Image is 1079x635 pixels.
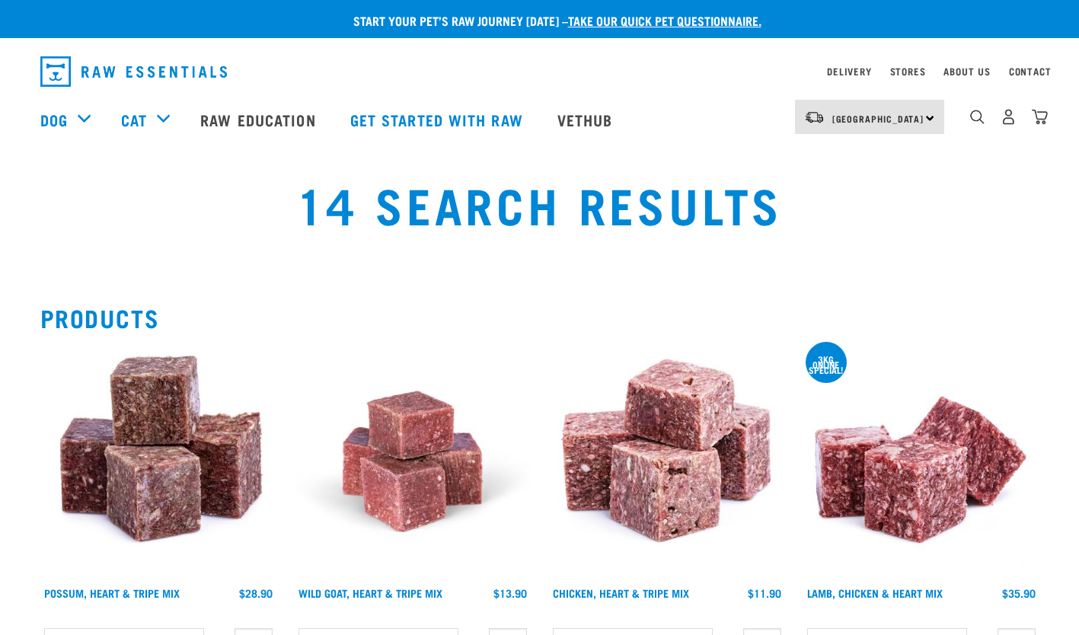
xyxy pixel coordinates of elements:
[185,89,334,150] a: Raw Education
[553,590,689,595] a: Chicken, Heart & Tripe Mix
[40,108,68,131] a: Dog
[295,343,531,579] img: Goat Heart Tripe 8451
[28,50,1052,93] nav: dropdown navigation
[549,343,785,579] img: 1062 Chicken Heart Tripe Mix 01
[1009,69,1052,74] a: Contact
[335,89,542,150] a: Get started with Raw
[1002,587,1036,599] div: $35.90
[890,69,926,74] a: Stores
[748,587,781,599] div: $11.90
[542,89,632,150] a: Vethub
[827,69,871,74] a: Delivery
[970,110,985,124] img: home-icon-1@2x.png
[568,17,761,24] a: take our quick pet questionnaire.
[40,304,1039,331] h2: Products
[207,176,872,231] h1: 14 Search Results
[40,343,276,579] img: 1067 Possum Heart Tripe Mix 01
[239,587,273,599] div: $28.90
[493,587,527,599] div: $13.90
[804,110,825,124] img: van-moving.png
[803,343,1039,579] img: 1124 Lamb Chicken Heart Mix 01
[807,590,943,595] a: Lamb, Chicken & Heart Mix
[806,356,847,372] div: 3kg online special!
[1032,109,1048,125] img: home-icon@2x.png
[832,116,924,121] span: [GEOGRAPHIC_DATA]
[1001,109,1017,125] img: user.png
[121,108,147,131] a: Cat
[298,590,442,595] a: Wild Goat, Heart & Tripe Mix
[943,69,990,74] a: About Us
[40,56,227,87] img: Raw Essentials Logo
[44,590,180,595] a: Possum, Heart & Tripe Mix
